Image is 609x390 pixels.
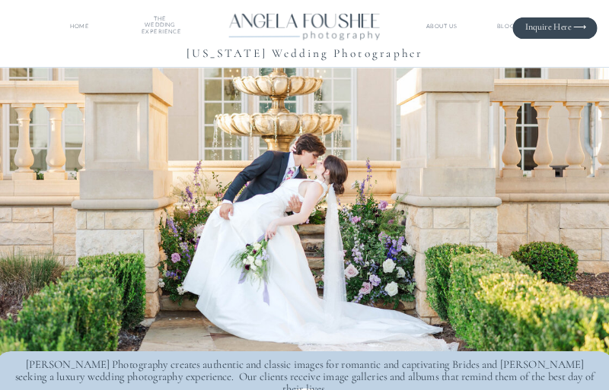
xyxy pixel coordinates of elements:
a: Inquire Here ⟶ [517,22,587,32]
a: ABOUT US [425,23,459,30]
nav: THE WEDDING EXPERIENCE [142,15,179,37]
p: [PERSON_NAME] Photography creates authentic and classic images for romantic and captivating Bride... [11,358,598,388]
a: THE WEDDINGEXPERIENCE [142,15,179,37]
h1: [US_STATE] Wedding Photographer [57,43,552,62]
a: BLOG [487,23,525,30]
a: HOME [68,23,91,30]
